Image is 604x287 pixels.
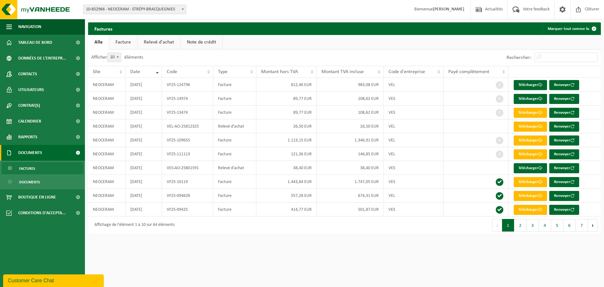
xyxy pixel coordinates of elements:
td: Relevé d'achat [213,119,256,133]
td: 1.113,15 EUR [256,133,317,147]
td: VES [384,92,444,106]
td: NEOCERAM [88,106,126,119]
button: Renvoyer [549,191,579,201]
span: Code [167,69,177,74]
td: VF25-111113 [162,147,213,161]
td: [DATE] [126,147,162,161]
button: Renvoyer [549,149,579,159]
button: 7 [576,219,588,232]
td: Facture [213,189,256,203]
button: Renvoyer [549,163,579,173]
td: NEOCERAM [88,189,126,203]
td: 89,77 EUR [256,92,317,106]
td: Facture [213,78,256,92]
td: Facture [213,92,256,106]
a: Télécharger [514,177,547,187]
td: NEOCERAM [88,175,126,189]
td: VES [384,175,444,189]
a: Télécharger [514,135,547,146]
span: Conditions d'accepta... [18,205,66,221]
span: Contrat(s) [18,98,40,113]
h2: Factures [88,22,119,35]
td: Facture [213,133,256,147]
td: Facture [213,147,256,161]
span: Données de l'entrepr... [18,50,66,66]
span: Utilisateurs [18,82,44,98]
button: Renvoyer [549,94,579,104]
td: VF25-13474 [162,106,213,119]
td: NEOCERAM [88,161,126,175]
td: Facture [213,106,256,119]
button: Marquer tout comme lu [543,22,600,35]
td: VEL [384,189,444,203]
td: [DATE] [126,161,162,175]
td: VES [384,203,444,216]
a: Note de crédit [181,35,222,49]
span: Rapports [18,129,37,145]
a: Télécharger [514,149,547,159]
td: 146,85 EUR [317,147,384,161]
span: Factures [19,163,35,175]
span: Date [130,69,140,74]
span: Calendrier [18,113,41,129]
td: VEL [384,133,444,147]
button: Renvoyer [549,135,579,146]
span: 10 [107,53,121,62]
button: Previous [492,219,502,232]
td: 1.346,91 EUR [317,133,384,147]
button: 2 [514,219,527,232]
td: 983,08 EUR [317,78,384,92]
a: Télécharger [514,80,547,90]
td: VF25-14974 [162,92,213,106]
td: VF25-094628 [162,189,213,203]
a: Télécharger [514,122,547,132]
td: 674,31 EUR [317,189,384,203]
td: [DATE] [126,203,162,216]
td: [DATE] [126,175,162,189]
a: Télécharger [514,108,547,118]
label: Afficher éléments [91,55,143,60]
button: 3 [527,219,539,232]
button: Renvoyer [549,177,579,187]
td: [DATE] [126,78,162,92]
button: Renvoyer [549,122,579,132]
td: 38,40 EUR [256,161,317,175]
a: Alle [88,35,109,49]
td: NEOCERAM [88,92,126,106]
td: VF25-124796 [162,78,213,92]
span: 10 [108,53,121,62]
td: 1.747,05 EUR [317,175,384,189]
button: Next [588,219,598,232]
span: Site [93,69,100,74]
button: Renvoyer [549,205,579,215]
div: Affichage de l'élément 1 à 10 sur 64 éléments [91,220,175,231]
td: VES [384,161,444,175]
td: VF25-09425 [162,203,213,216]
td: 108,62 EUR [317,92,384,106]
td: VEL [384,147,444,161]
td: 557,28 EUR [256,189,317,203]
span: Payé complètement [448,69,489,74]
td: NEOCERAM [88,78,126,92]
td: 812,46 EUR [256,78,317,92]
td: 414,77 EUR [256,203,317,216]
td: VF25-109655 [162,133,213,147]
span: Contacts [18,66,37,82]
td: NEOCERAM [88,119,126,133]
td: VF25-10119 [162,175,213,189]
span: Documents [18,145,42,161]
span: 10-852966 - NEOCERAM - STRÉPY-BRACQUEGNIES [83,5,186,14]
button: 1 [502,219,514,232]
a: Télécharger [514,205,547,215]
td: [DATE] [126,92,162,106]
span: Navigation [18,19,41,35]
button: 4 [539,219,551,232]
td: Relevé d'achat [213,161,256,175]
a: Relevé d'achat [137,35,180,49]
button: 6 [563,219,576,232]
span: Montant TVA incluse [322,69,364,74]
a: Documents [2,176,83,188]
a: Facture [109,35,137,49]
td: NEOCERAM [88,133,126,147]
